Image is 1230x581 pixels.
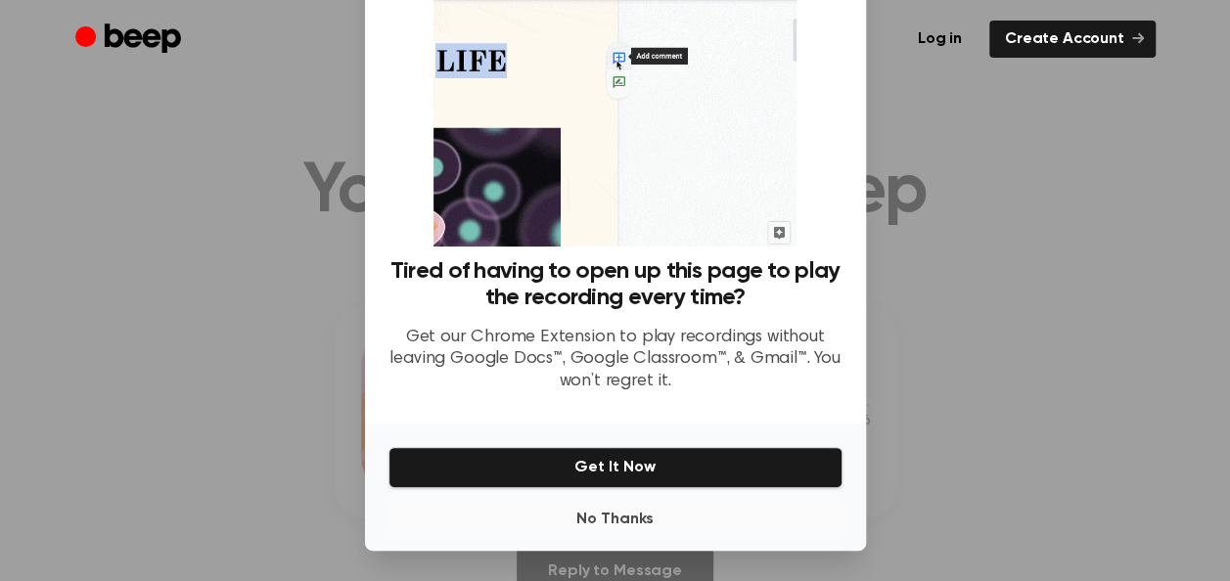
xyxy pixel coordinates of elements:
[989,21,1156,58] a: Create Account
[75,21,186,59] a: Beep
[388,500,843,539] button: No Thanks
[388,447,843,488] button: Get It Now
[388,327,843,393] p: Get our Chrome Extension to play recordings without leaving Google Docs™, Google Classroom™, & Gm...
[388,258,843,311] h3: Tired of having to open up this page to play the recording every time?
[902,21,978,58] a: Log in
